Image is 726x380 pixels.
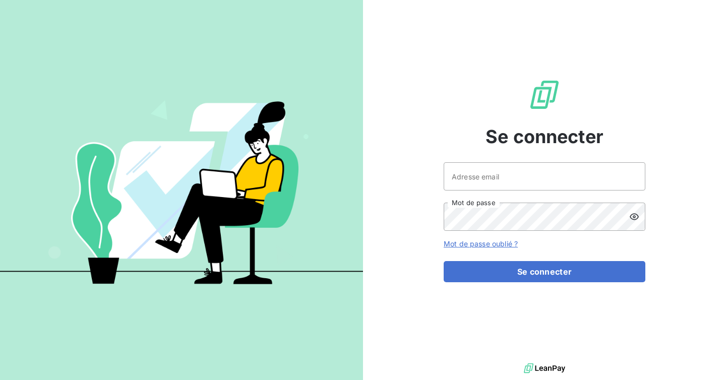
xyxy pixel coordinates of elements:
input: placeholder [444,162,645,191]
img: logo [524,361,565,376]
img: Logo LeanPay [528,79,561,111]
span: Se connecter [486,123,603,150]
button: Se connecter [444,261,645,282]
a: Mot de passe oublié ? [444,239,518,248]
